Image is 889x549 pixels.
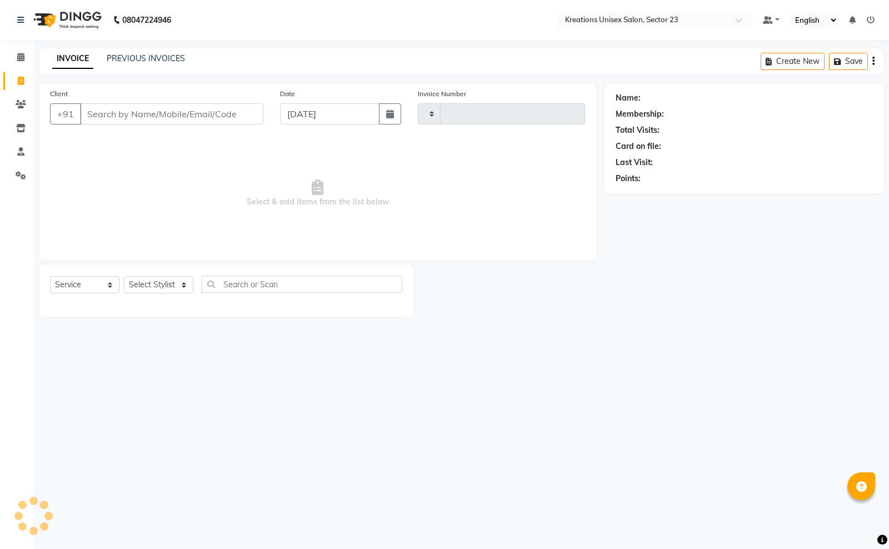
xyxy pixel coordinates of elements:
button: Create New [761,53,825,70]
label: Invoice Number [418,89,466,99]
b: 08047224946 [122,4,171,36]
iframe: chat widget [842,505,878,538]
input: Search or Scan [202,276,402,293]
div: Membership: [616,108,664,120]
label: Date [280,89,295,99]
span: Select & add items from the list below [50,138,585,249]
img: logo [28,4,104,36]
div: Last Visit: [616,157,653,168]
input: Search by Name/Mobile/Email/Code [80,103,263,124]
label: Client [50,89,68,99]
a: PREVIOUS INVOICES [107,53,185,63]
button: +91 [50,103,81,124]
div: Points: [616,173,641,184]
div: Total Visits: [616,124,660,136]
div: Card on file: [616,141,661,152]
button: Save [829,53,868,70]
div: Name: [616,92,641,104]
a: INVOICE [52,49,93,69]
